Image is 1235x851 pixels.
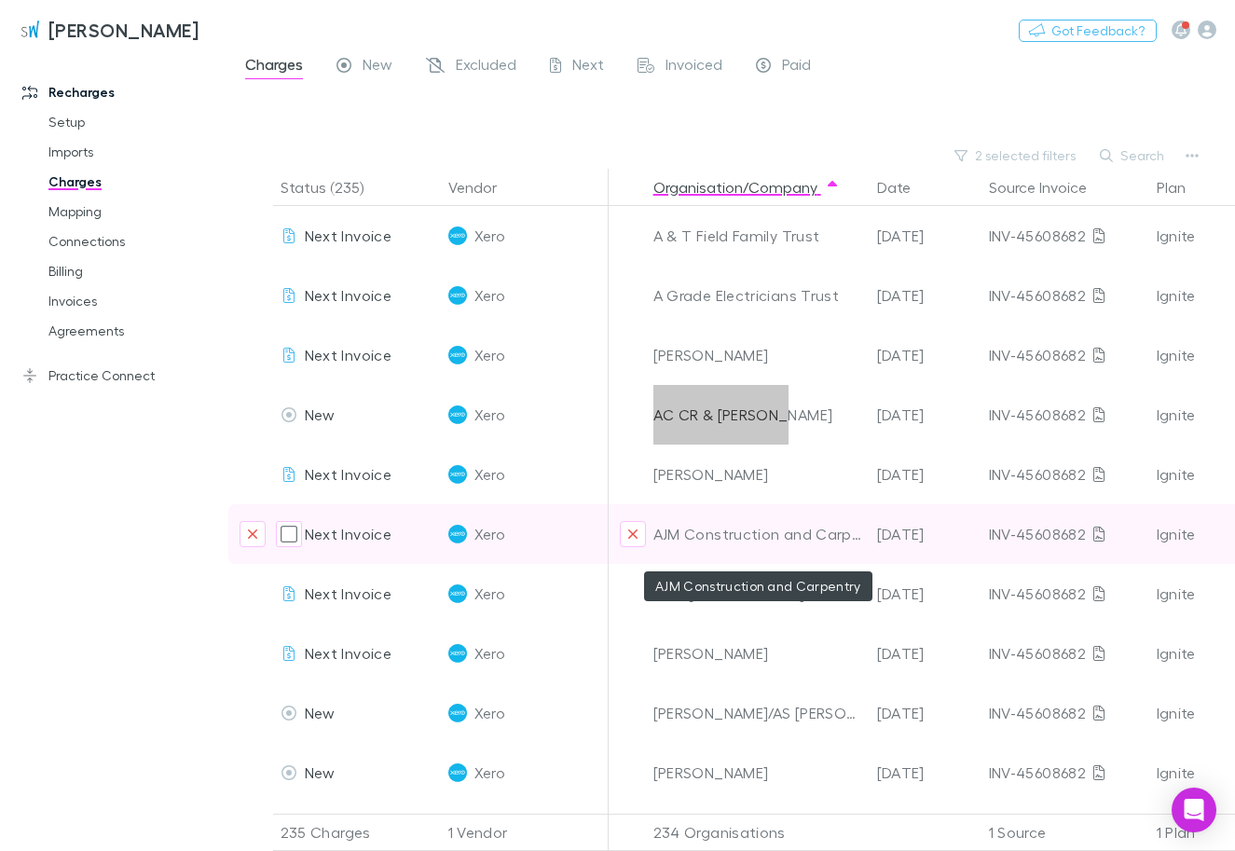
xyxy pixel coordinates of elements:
a: Agreements [30,316,225,346]
div: INV-45608682 [989,683,1142,743]
div: AC CR & [PERSON_NAME] [653,385,862,445]
div: [DATE] [870,504,981,564]
span: Excluded [456,55,516,79]
button: Got Feedback? [1019,20,1157,42]
a: Practice Connect [4,361,225,391]
div: INV-45608682 [989,325,1142,385]
span: Next Invoice [305,644,391,662]
button: 2 selected filters [945,144,1087,167]
span: New [305,405,336,423]
div: [DATE] [870,624,981,683]
span: Xero [474,743,505,803]
div: [DATE] [870,445,981,504]
button: Source Invoice [989,169,1109,206]
img: Sinclair Wilson's Logo [19,19,41,41]
span: Paid [782,55,811,79]
div: A Grade Electricians Trust [653,266,862,325]
span: Xero [474,266,505,325]
div: [DATE] [870,683,981,743]
div: [DATE] [870,206,981,266]
span: Charges [245,55,303,79]
img: Xero's Logo [448,525,467,543]
div: [PERSON_NAME] [653,624,862,683]
div: 1 Vendor [441,814,609,851]
h3: [PERSON_NAME] [48,19,199,41]
span: Xero [474,445,505,504]
span: Next Invoice [305,584,391,602]
div: INV-45608682 [989,624,1142,683]
div: 234 Organisations [646,814,870,851]
div: [PERSON_NAME] [653,743,862,803]
span: Xero [474,683,505,743]
img: Xero's Logo [448,346,467,364]
div: [DATE] [870,266,981,325]
button: Date [877,169,933,206]
img: Xero's Logo [448,704,467,722]
div: [PERSON_NAME]/AS [PERSON_NAME] & [PERSON_NAME] PHARMACY [653,683,862,743]
button: Vendor [448,169,519,206]
div: [DATE] [870,743,981,803]
span: Next Invoice [305,286,391,304]
button: Status (235) [281,169,386,206]
div: INV-45608682 [989,385,1142,445]
span: Next Invoice [305,346,391,364]
button: Search [1091,144,1175,167]
div: 235 Charges [273,814,441,851]
div: INV-45608682 [989,564,1142,624]
span: Next Invoice [305,465,391,483]
div: A & T Field Family Trust [653,206,862,266]
a: Billing [30,256,225,286]
span: Xero [474,206,505,266]
span: Xero [474,624,505,683]
div: Open Intercom Messenger [1172,788,1216,832]
span: Next Invoice [305,525,391,542]
span: Xero [474,385,505,445]
a: Invoices [30,286,225,316]
div: [DATE] [870,564,981,624]
span: Next Invoice [305,226,391,244]
div: INV-45608682 [989,504,1142,564]
button: Exclude charge [240,521,266,547]
button: Exclude organization from vendor [620,521,646,547]
img: Xero's Logo [448,763,467,782]
a: Imports [30,137,225,167]
span: Next [572,55,604,79]
img: Xero's Logo [448,405,467,424]
div: [PERSON_NAME] [653,325,862,385]
span: Xero [474,564,505,624]
div: [DATE] [870,385,981,445]
span: Invoiced [666,55,722,79]
span: Xero [474,325,505,385]
div: AJM Construction and Carpentry [653,504,862,564]
a: Charges [30,167,225,197]
button: Organisation/Company [653,169,840,206]
div: AL & [PERSON_NAME] [653,564,862,624]
a: Mapping [30,197,225,226]
img: Xero's Logo [448,644,467,663]
a: Setup [30,107,225,137]
a: [PERSON_NAME] [7,7,210,52]
img: Xero's Logo [448,286,467,305]
div: INV-45608682 [989,266,1142,325]
img: Xero's Logo [448,584,467,603]
div: INV-45608682 [989,743,1142,803]
span: New [363,55,392,79]
div: 1 Source [981,814,1149,851]
img: Xero's Logo [448,226,467,245]
a: Recharges [4,77,225,107]
span: New [305,704,336,721]
img: Xero's Logo [448,465,467,484]
div: INV-45608682 [989,206,1142,266]
div: INV-45608682 [989,445,1142,504]
div: [PERSON_NAME] [653,445,862,504]
div: [DATE] [870,325,981,385]
span: Xero [474,504,505,564]
a: Connections [30,226,225,256]
button: Plan [1157,169,1208,206]
span: New [305,763,336,781]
